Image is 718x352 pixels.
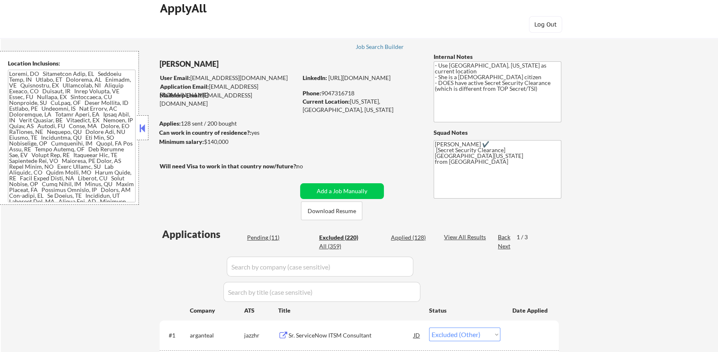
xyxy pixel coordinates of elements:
a: Job Search Builder [355,44,404,52]
div: Internal Notes [434,53,561,61]
div: [EMAIL_ADDRESS][DOMAIN_NAME] [160,74,297,82]
div: Title [278,306,421,315]
div: yes [159,129,295,137]
strong: LinkedIn: [303,74,327,81]
div: Date Applied [512,306,549,315]
div: arganteal [190,331,244,340]
button: Download Resume [301,201,362,220]
div: JD [413,328,421,342]
div: [EMAIL_ADDRESS][DOMAIN_NAME] [160,83,297,99]
input: Search by title (case sensitive) [223,282,420,302]
div: Sr. ServiceNow ITSM Consultant [289,331,414,340]
div: Job Search Builder [355,44,404,50]
button: Log Out [529,16,562,33]
button: Add a Job Manually [300,183,384,199]
div: Company [190,306,244,315]
div: ApplyAll [160,1,209,15]
div: Excluded (220) [319,233,360,242]
div: Squad Notes [434,129,561,137]
div: no [296,162,320,170]
div: Location Inclusions: [8,59,136,68]
div: 9047316718 [303,89,420,97]
div: 128 sent / 200 bought [159,119,297,128]
div: Applications [162,229,244,239]
div: Applied (128) [391,233,432,242]
strong: Applies: [159,120,181,127]
strong: Will need Visa to work in that country now/future?: [160,163,298,170]
input: Search by company (case sensitive) [227,257,413,277]
strong: Can work in country of residence?: [159,129,251,136]
div: jazzhr [244,331,278,340]
div: Back [498,233,511,241]
strong: Minimum salary: [159,138,204,145]
strong: Mailslurp Email: [160,92,203,99]
div: Pending (11) [247,233,289,242]
div: All (359) [319,242,360,250]
strong: Application Email: [160,83,209,90]
div: [PERSON_NAME] [160,59,330,69]
div: Status [429,303,500,318]
div: View All Results [444,233,488,241]
a: [URL][DOMAIN_NAME] [328,74,391,81]
div: ATS [244,306,278,315]
div: [US_STATE], [GEOGRAPHIC_DATA], [US_STATE] [303,97,420,114]
strong: Phone: [303,90,321,97]
div: $140,000 [159,138,297,146]
strong: User Email: [160,74,190,81]
strong: Current Location: [303,98,350,105]
div: 1 / 3 [517,233,536,241]
div: Next [498,242,511,250]
div: [EMAIL_ADDRESS][DOMAIN_NAME] [160,91,297,107]
div: #1 [169,331,183,340]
